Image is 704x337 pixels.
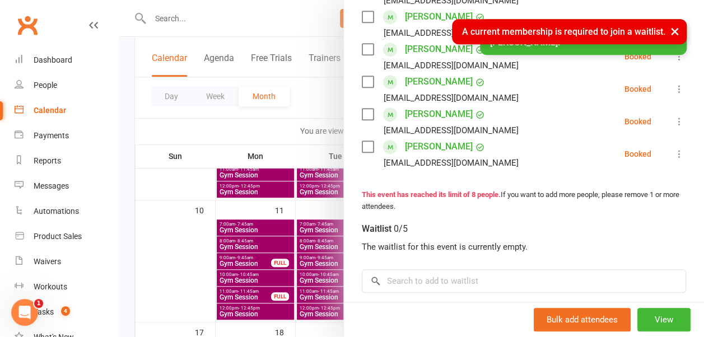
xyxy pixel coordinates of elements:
div: Calendar [34,106,66,115]
span: 4 [61,306,70,316]
a: Tasks 4 [15,299,118,325]
a: Payments [15,123,118,148]
div: People [34,81,57,90]
div: [EMAIL_ADDRESS][DOMAIN_NAME] [384,91,519,105]
div: Payments [34,131,69,140]
div: Reports [34,156,61,165]
a: [PERSON_NAME] [405,105,473,123]
a: [PERSON_NAME] [405,8,473,26]
a: Calendar [15,98,118,123]
a: Reports [15,148,118,174]
a: Product Sales [15,224,118,249]
div: [EMAIL_ADDRESS][DOMAIN_NAME] [384,123,519,138]
button: View [637,308,691,331]
a: Messages [15,174,118,199]
a: Waivers [15,249,118,274]
div: The waitlist for this event is currently empty. [362,240,686,254]
iframe: Intercom live chat [11,299,38,326]
div: [EMAIL_ADDRESS][DOMAIN_NAME] [384,156,519,170]
span: 1 [34,299,43,308]
div: Workouts [34,282,67,291]
strong: This event has reached its limit of 8 people. [362,190,501,199]
a: [PERSON_NAME] [405,73,473,91]
div: A current membership is required to join a waitlist. [452,19,687,44]
div: Booked [624,118,651,125]
div: Tasks [34,307,54,316]
div: 0/5 [394,221,408,237]
div: Booked [624,53,651,60]
div: Messages [34,181,69,190]
a: Clubworx [13,11,41,39]
div: If you want to add more people, please remove 1 or more attendees. [362,189,686,213]
a: [PERSON_NAME] [405,138,473,156]
div: Booked [624,150,651,158]
div: Dashboard [34,55,72,64]
a: Automations [15,199,118,224]
div: Waivers [34,257,61,266]
input: Search to add to waitlist [362,269,686,293]
button: × [665,19,685,43]
div: Booked [624,85,651,93]
div: Product Sales [34,232,82,241]
a: People [15,73,118,98]
a: Dashboard [15,48,118,73]
div: [EMAIL_ADDRESS][DOMAIN_NAME] [384,58,519,73]
div: Automations [34,207,79,216]
button: Bulk add attendees [534,308,631,331]
div: Waitlist [362,221,408,237]
a: Workouts [15,274,118,299]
